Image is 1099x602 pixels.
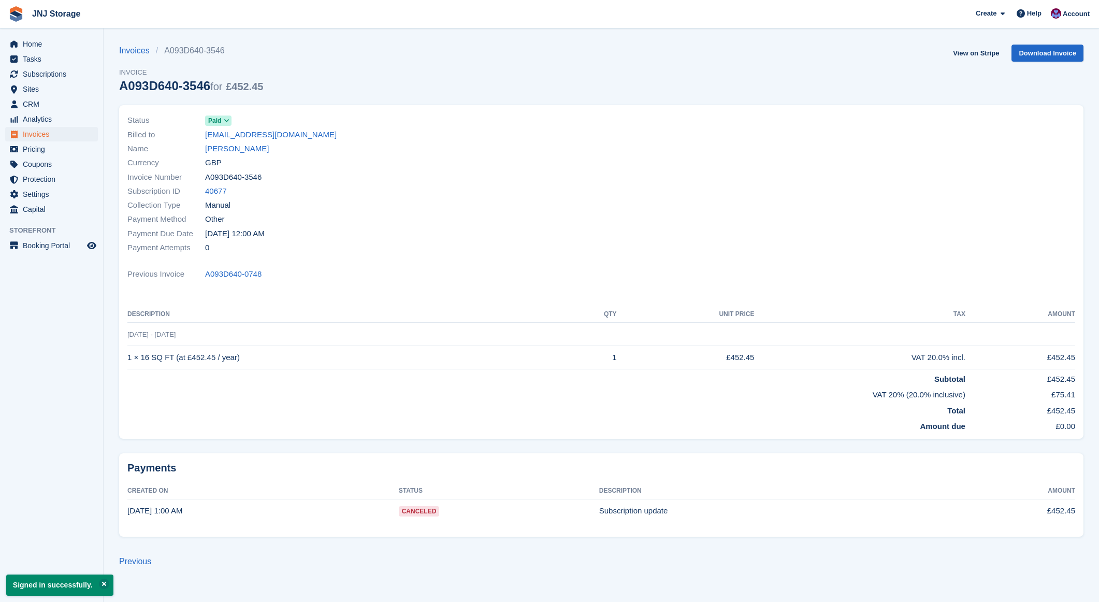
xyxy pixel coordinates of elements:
span: Other [205,213,225,225]
td: £452.45 [617,346,755,369]
span: CRM [23,97,85,111]
span: A093D640-3546 [205,171,262,183]
th: Created On [127,483,399,499]
th: Status [399,483,599,499]
th: QTY [567,306,616,323]
td: £452.45 [937,499,1075,522]
a: Paid [205,114,232,126]
a: menu [5,142,98,156]
span: Subscriptions [23,67,85,81]
a: Preview store [85,239,98,252]
span: Coupons [23,157,85,171]
a: menu [5,187,98,202]
td: 1 × 16 SQ FT (at £452.45 / year) [127,346,567,369]
td: Subscription update [599,499,937,522]
td: £75.41 [965,385,1075,401]
strong: Subtotal [934,375,965,383]
a: menu [5,82,98,96]
span: Status [127,114,205,126]
a: menu [5,97,98,111]
th: Tax [754,306,965,323]
a: JNJ Storage [28,5,84,22]
th: Amount [965,306,1075,323]
span: Canceled [399,506,440,517]
span: Settings [23,187,85,202]
th: Description [599,483,937,499]
span: Invoice Number [127,171,205,183]
span: Capital [23,202,85,217]
a: A093D640-0748 [205,268,262,280]
span: Sites [23,82,85,96]
span: for [210,81,222,92]
a: menu [5,202,98,217]
span: Previous Invoice [127,268,205,280]
span: Booking Portal [23,238,85,253]
a: Invoices [119,45,156,57]
h2: Payments [127,462,1075,475]
span: Name [127,143,205,155]
span: Help [1027,8,1042,19]
span: Create [976,8,996,19]
th: Amount [937,483,1075,499]
span: Payment Attempts [127,242,205,254]
span: Billed to [127,129,205,141]
strong: Amount due [920,422,965,431]
th: Unit Price [617,306,755,323]
time: 2025-08-15 00:00:55 UTC [127,506,182,515]
td: £452.45 [965,401,1075,417]
div: A093D640-3546 [119,79,263,93]
a: menu [5,172,98,187]
span: Currency [127,157,205,169]
span: Analytics [23,112,85,126]
span: Tasks [23,52,85,66]
a: 40677 [205,185,227,197]
span: £452.45 [226,81,263,92]
a: Previous [119,557,151,566]
span: Pricing [23,142,85,156]
span: Protection [23,172,85,187]
span: [DATE] - [DATE] [127,331,176,338]
nav: breadcrumbs [119,45,263,57]
a: Download Invoice [1011,45,1083,62]
span: Collection Type [127,199,205,211]
a: menu [5,112,98,126]
span: Payment Method [127,213,205,225]
td: 1 [567,346,616,369]
span: Account [1063,9,1090,19]
td: £452.45 [965,346,1075,369]
th: Description [127,306,567,323]
td: VAT 20% (20.0% inclusive) [127,385,965,401]
a: menu [5,37,98,51]
span: Paid [208,116,221,125]
td: £0.00 [965,417,1075,433]
span: GBP [205,157,222,169]
p: Signed in successfully. [6,575,113,596]
span: Storefront [9,225,103,236]
strong: Total [947,406,965,415]
span: 0 [205,242,209,254]
img: stora-icon-8386f47178a22dfd0bd8f6a31ec36ba5ce8667c1dd55bd0f319d3a0aa187defe.svg [8,6,24,22]
span: Manual [205,199,230,211]
a: menu [5,52,98,66]
a: menu [5,67,98,81]
time: 2025-08-15 23:00:00 UTC [205,228,265,240]
a: [PERSON_NAME] [205,143,269,155]
a: [EMAIL_ADDRESS][DOMAIN_NAME] [205,129,337,141]
span: Invoice [119,67,263,78]
span: Payment Due Date [127,228,205,240]
a: menu [5,127,98,141]
a: menu [5,157,98,171]
td: £452.45 [965,369,1075,385]
span: Subscription ID [127,185,205,197]
div: VAT 20.0% incl. [754,352,965,364]
span: Invoices [23,127,85,141]
img: Jonathan Scrase [1051,8,1061,19]
span: Home [23,37,85,51]
a: View on Stripe [949,45,1003,62]
a: menu [5,238,98,253]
